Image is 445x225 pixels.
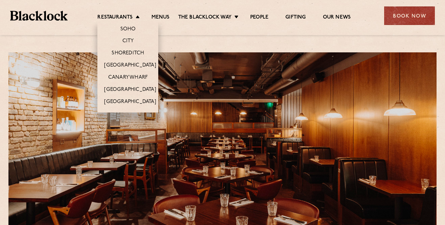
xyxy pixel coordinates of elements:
a: Restaurants [97,14,133,21]
a: City [122,38,134,45]
a: [GEOGRAPHIC_DATA] [104,62,156,69]
a: [GEOGRAPHIC_DATA] [104,99,156,105]
a: [GEOGRAPHIC_DATA] [104,86,156,93]
a: The Blacklock Way [178,14,232,21]
a: Soho [120,26,136,33]
a: Canary Wharf [108,74,148,81]
a: Gifting [285,14,306,21]
a: Our News [323,14,351,21]
img: BL_Textured_Logo-footer-cropped.svg [10,11,68,21]
a: People [250,14,268,21]
a: Shoreditch [112,50,144,57]
div: Book Now [384,6,435,25]
a: Menus [151,14,170,21]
